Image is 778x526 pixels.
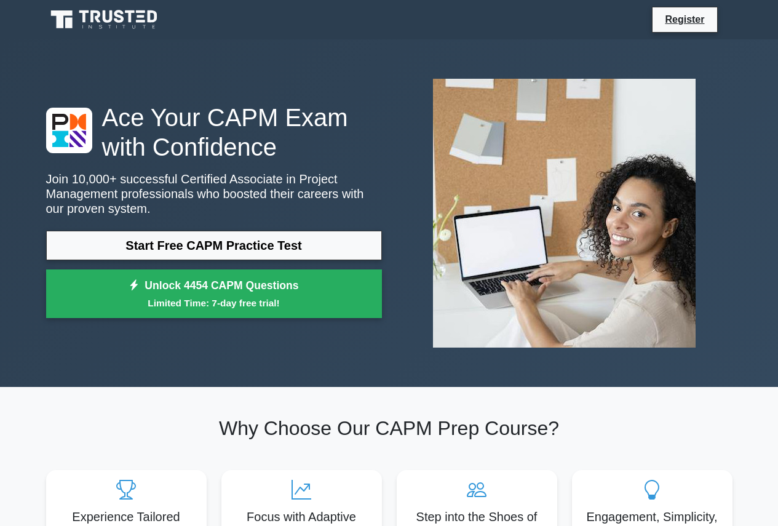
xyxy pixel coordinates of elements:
small: Limited Time: 7-day free trial! [62,296,367,310]
p: Join 10,000+ successful Certified Associate in Project Management professionals who boosted their... [46,172,382,216]
a: Register [657,12,712,27]
h2: Why Choose Our CAPM Prep Course? [46,416,732,440]
a: Unlock 4454 CAPM QuestionsLimited Time: 7-day free trial! [46,269,382,319]
a: Start Free CAPM Practice Test [46,231,382,260]
h1: Ace Your CAPM Exam with Confidence [46,103,382,162]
